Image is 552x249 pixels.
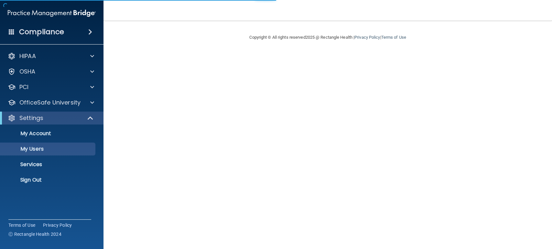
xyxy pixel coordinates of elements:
[8,222,35,228] a: Terms of Use
[210,27,446,48] div: Copyright © All rights reserved 2025 @ Rectangle Health | |
[43,222,72,228] a: Privacy Policy
[8,114,94,122] a: Settings
[8,52,94,60] a: HIPAA
[19,83,28,91] p: PCI
[4,177,92,183] p: Sign Out
[4,146,92,152] p: My Users
[19,27,64,36] h4: Compliance
[8,7,96,20] img: PMB logo
[354,35,380,40] a: Privacy Policy
[4,161,92,168] p: Services
[19,52,36,60] p: HIPAA
[8,68,94,75] a: OSHA
[8,83,94,91] a: PCI
[19,114,43,122] p: Settings
[4,130,92,137] p: My Account
[8,231,61,237] span: Ⓒ Rectangle Health 2024
[19,99,81,106] p: OfficeSafe University
[8,99,94,106] a: OfficeSafe University
[381,35,406,40] a: Terms of Use
[19,68,36,75] p: OSHA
